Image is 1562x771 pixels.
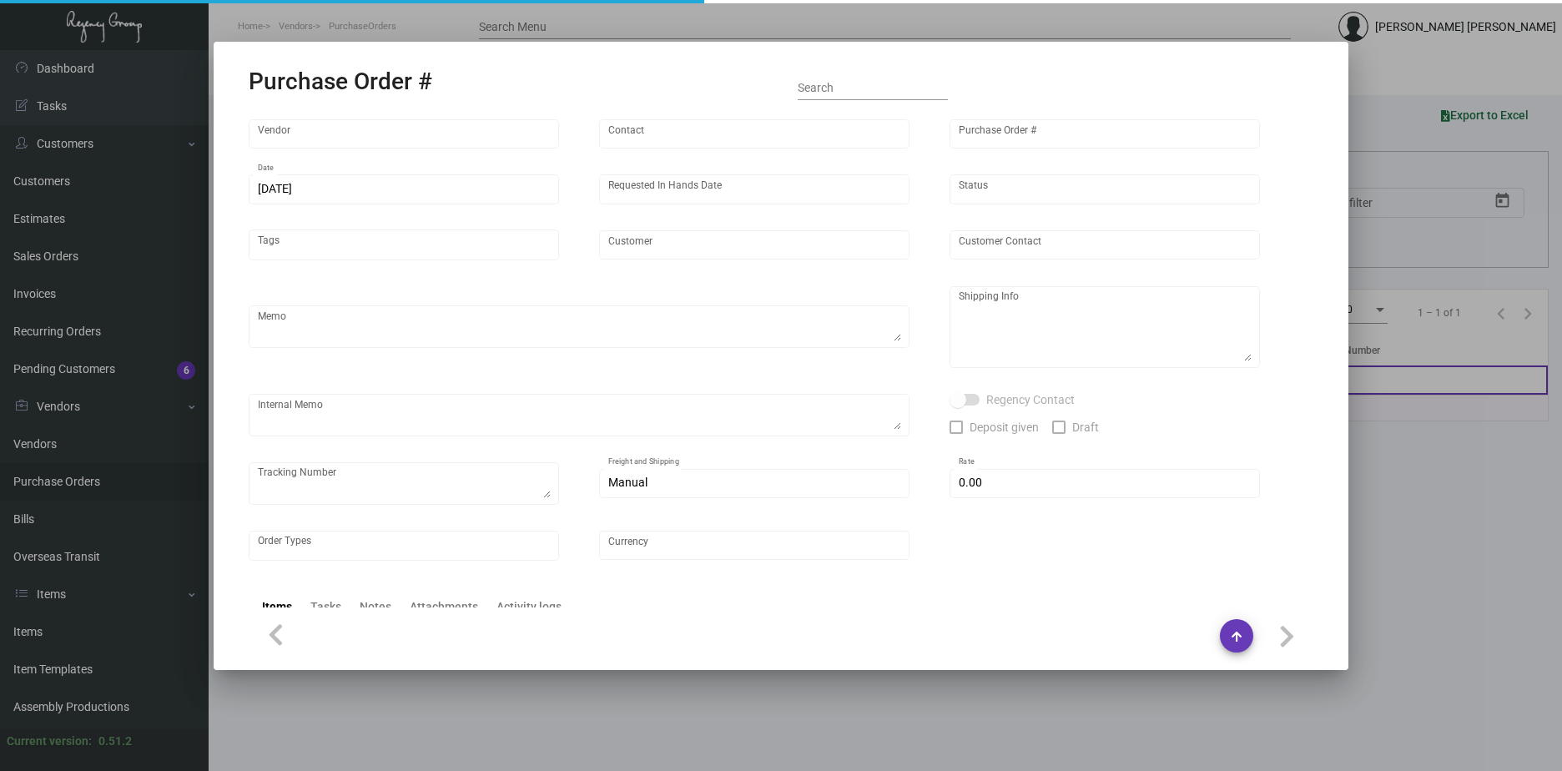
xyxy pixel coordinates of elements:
[986,390,1075,410] span: Regency Contact
[360,598,391,616] div: Notes
[496,598,562,616] div: Activity logs
[262,598,292,616] div: Items
[410,598,478,616] div: Attachments
[608,476,647,489] span: Manual
[310,598,341,616] div: Tasks
[249,68,432,96] h2: Purchase Order #
[7,733,92,750] div: Current version:
[970,417,1039,437] span: Deposit given
[98,733,132,750] div: 0.51.2
[1072,417,1099,437] span: Draft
